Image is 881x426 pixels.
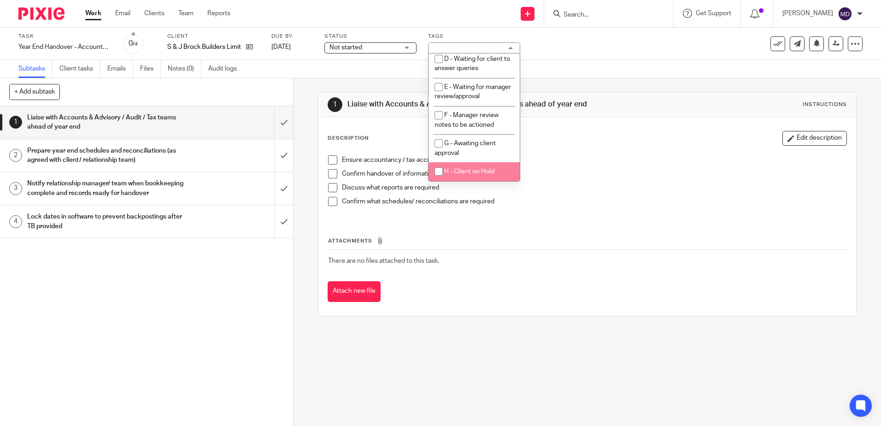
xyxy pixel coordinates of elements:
a: Files [140,60,161,78]
img: svg%3E [838,6,852,21]
label: Tags [428,33,520,40]
div: 2 [9,149,22,162]
a: Clients [144,9,164,18]
small: /4 [133,41,138,47]
span: Get Support [696,10,731,17]
a: Reports [207,9,230,18]
button: Edit description [782,131,847,146]
div: Year End Handover - Accounts/Audit/Tax [18,42,111,52]
p: [PERSON_NAME] [782,9,833,18]
label: Due by [271,33,313,40]
label: Client [167,33,260,40]
a: Work [85,9,101,18]
span: H - Client on Hold [444,168,494,175]
span: Not started [329,44,362,51]
div: 3 [9,182,22,195]
label: Task [18,33,111,40]
span: F - Manager review notes to be actioned [435,112,499,128]
h1: Prepare year end schedules and reconciliations (as agreed with client/ relationship team) [27,144,186,167]
p: Confirm what schedules/ reconciliations are required [342,197,846,206]
p: Ensure accountancy / tax accruals posted in accounts [342,155,846,165]
span: D - Waiting for client to answer queries [435,56,510,72]
input: Search [563,11,646,19]
img: Pixie [18,7,65,20]
span: E - Waiting for manager review/approval [435,84,511,100]
h1: Liaise with Accounts & Advisory / Audit / Tax teams ahead of year end [347,100,607,109]
div: 1 [328,97,342,112]
a: Notes (0) [168,60,201,78]
a: Team [178,9,194,18]
a: Client tasks [59,60,100,78]
div: 1 [9,116,22,129]
a: Emails [107,60,133,78]
label: Status [324,33,417,40]
h1: Notify relationship manager/ team when bookkeeping complete and records ready for handover [27,177,186,200]
div: 0 [129,38,138,49]
div: Instructions [803,101,847,108]
div: 4 [9,215,22,228]
p: Description [328,135,369,142]
p: S & J Brock Builders Limited [167,42,241,52]
h1: Lock dates in software to prevent backpostings after TB provided [27,210,186,233]
a: Email [115,9,130,18]
p: Confirm handover of information & timelines [342,169,846,178]
a: Audit logs [208,60,244,78]
span: G - Awaiting client approval [435,140,496,156]
button: Attach new file [328,281,381,302]
span: [DATE] [271,44,291,50]
p: Discuss what reports are required [342,183,846,192]
span: There are no files attached to this task. [328,258,439,264]
a: Subtasks [18,60,53,78]
button: + Add subtask [9,84,60,100]
span: Attachments [328,238,372,243]
h1: Liaise with Accounts & Advisory / Audit / Tax teams ahead of year end [27,111,186,134]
